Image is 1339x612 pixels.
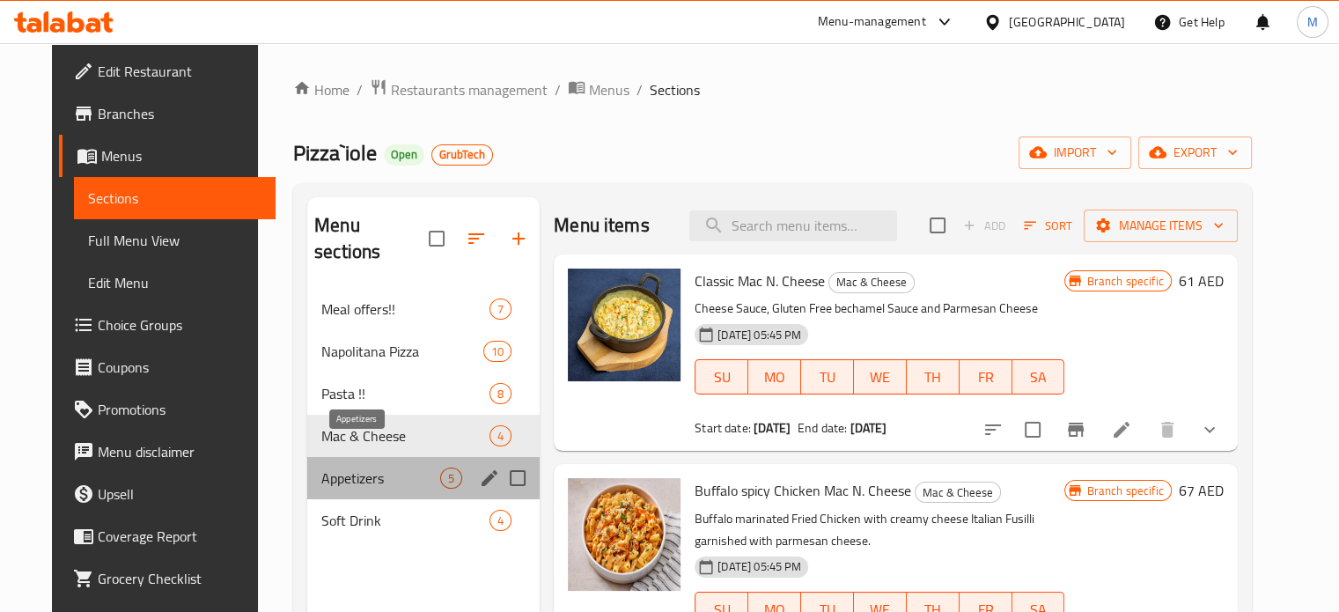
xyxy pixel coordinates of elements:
div: items [489,425,511,446]
span: SA [1019,365,1058,390]
button: Branch-specific-item [1055,409,1097,451]
a: Restaurants management [370,78,548,101]
span: Menus [101,145,261,166]
span: [DATE] 05:45 PM [710,327,808,343]
span: Meal offers!! [321,299,489,320]
div: Mac & Cheese4 [307,415,540,457]
button: delete [1146,409,1188,451]
span: SU [703,365,741,390]
div: items [440,468,462,489]
span: Appetizers [321,468,440,489]
a: Choice Groups [59,304,276,346]
div: items [489,510,511,531]
a: Sections [74,177,276,219]
span: Select section [919,207,956,244]
span: Open [384,147,424,162]
span: Manage items [1098,215,1224,237]
div: Meal offers!!7 [307,288,540,330]
span: Select all sections [418,220,455,257]
span: Start date: [695,417,751,439]
div: Open [384,144,424,166]
span: Sort [1024,216,1072,236]
div: Menu-management [818,11,926,33]
span: Sort items [1012,212,1084,240]
span: Buffalo spicy Chicken Mac N. Cheese [695,477,911,504]
img: Buffalo spicy Chicken Mac N. Cheese [568,478,681,591]
a: Coupons [59,346,276,388]
div: Appetizers5edit [307,457,540,499]
span: Choice Groups [98,314,261,335]
div: Soft Drink4 [307,499,540,542]
span: Branch specific [1079,273,1170,290]
span: Select to update [1014,411,1051,448]
span: Mac & Cheese [321,425,489,446]
span: Mac & Cheese [916,483,1000,503]
span: Grocery Checklist [98,568,261,589]
span: Add item [956,212,1012,240]
img: Classic Mac N. Cheese [568,269,681,381]
button: show more [1188,409,1231,451]
button: Sort [1019,212,1077,240]
button: edit [476,465,503,491]
a: Branches [59,92,276,135]
span: Pasta !! [321,383,489,404]
span: Menus [589,79,629,100]
span: M [1307,12,1318,32]
button: sort-choices [972,409,1014,451]
a: Menus [59,135,276,177]
h2: Menu sections [314,212,429,265]
span: Sections [88,188,261,209]
span: Sort sections [455,218,497,260]
div: Mac & Cheese [828,272,915,293]
span: FR [967,365,1005,390]
span: Napolitana Pizza [321,341,483,362]
button: SA [1012,359,1065,394]
div: [GEOGRAPHIC_DATA] [1009,12,1125,32]
input: search [689,210,897,241]
a: Coverage Report [59,515,276,557]
a: Menu disclaimer [59,431,276,473]
button: export [1138,136,1252,169]
div: Mac & Cheese [915,482,1001,503]
button: TU [801,359,854,394]
span: MO [755,365,794,390]
span: Soft Drink [321,510,489,531]
span: Edit Restaurant [98,61,261,82]
span: Branches [98,103,261,124]
span: Sections [650,79,700,100]
span: WE [861,365,900,390]
span: 8 [490,386,511,402]
h6: 61 AED [1179,269,1224,293]
div: Napolitana Pizza10 [307,330,540,372]
span: Upsell [98,483,261,505]
span: Promotions [98,399,261,420]
a: Home [293,79,349,100]
b: [DATE] [754,417,791,439]
span: Coupons [98,357,261,378]
li: / [555,79,561,100]
span: Classic Mac N. Cheese [695,268,825,294]
button: SU [695,359,748,394]
div: items [489,383,511,404]
span: Mac & Cheese [829,272,914,292]
div: Pasta !!8 [307,372,540,415]
div: items [489,299,511,320]
span: [DATE] 05:45 PM [710,558,808,575]
a: Menus [568,78,629,101]
h6: 67 AED [1179,478,1224,503]
button: import [1019,136,1131,169]
span: 10 [484,343,511,360]
nav: breadcrumb [293,78,1252,101]
li: / [636,79,643,100]
span: TU [808,365,847,390]
button: MO [748,359,801,394]
span: 7 [490,301,511,318]
span: Menu disclaimer [98,441,261,462]
button: FR [960,359,1012,394]
a: Upsell [59,473,276,515]
li: / [357,79,363,100]
h2: Menu items [554,212,650,239]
